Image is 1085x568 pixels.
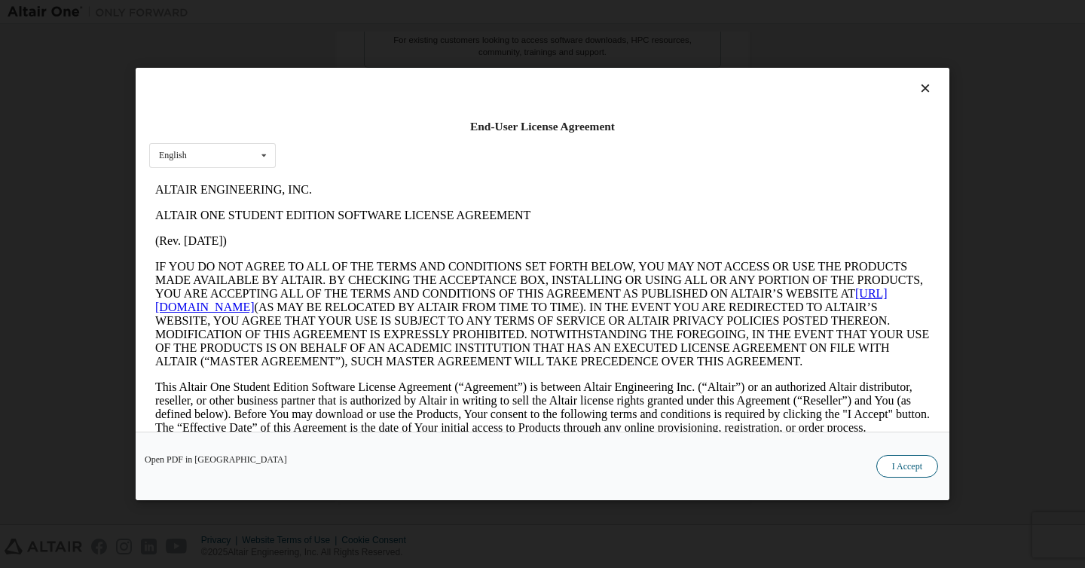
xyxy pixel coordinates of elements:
p: ALTAIR ONE STUDENT EDITION SOFTWARE LICENSE AGREEMENT [6,32,781,45]
p: (Rev. [DATE]) [6,57,781,71]
button: I Accept [876,455,938,478]
div: English [159,151,187,160]
a: [URL][DOMAIN_NAME] [6,110,738,136]
p: IF YOU DO NOT AGREE TO ALL OF THE TERMS AND CONDITIONS SET FORTH BELOW, YOU MAY NOT ACCESS OR USE... [6,83,781,191]
p: This Altair One Student Edition Software License Agreement (“Agreement”) is between Altair Engine... [6,203,781,258]
a: Open PDF in [GEOGRAPHIC_DATA] [145,455,287,464]
div: End-User License Agreement [149,119,936,134]
p: ALTAIR ENGINEERING, INC. [6,6,781,20]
